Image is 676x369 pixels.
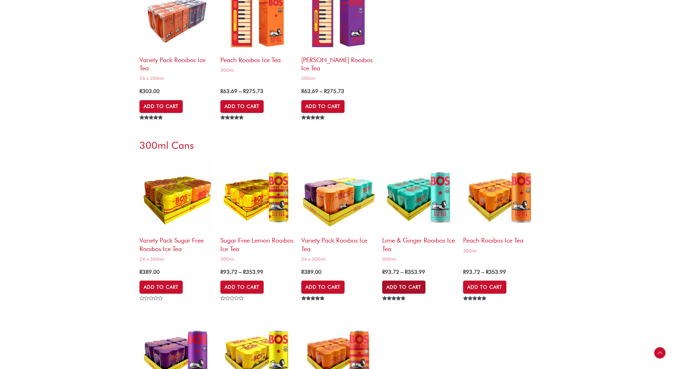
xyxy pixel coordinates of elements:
[301,75,375,81] span: 200ml
[405,269,425,275] bdi: 353.99
[139,88,160,94] bdi: 303.00
[301,256,375,262] span: 24 x 300ml
[220,256,294,262] span: 300ml
[139,52,213,72] h2: Variety Pack Rooibos Ice Tea
[220,269,223,275] span: R
[324,88,344,94] bdi: 275.73
[243,88,246,94] span: R
[463,233,537,244] h2: Peach Rooibos Ice Tea
[220,281,264,293] a: Select options for “Sugar Free Lemon Rooibos Ice Tea”
[220,159,294,233] img: sugar free lemon rooibos ice tea
[139,88,142,94] span: R
[463,159,537,233] img: Peach Rooibos Ice Tea
[463,269,466,275] span: R
[139,256,213,262] span: 24 x 300ml
[220,100,264,113] a: Select options for “Peach Rooibos Ice Tea”
[401,269,403,275] span: –
[463,248,537,254] span: 300ml
[301,269,304,275] span: R
[301,159,375,264] a: Variety Pack Rooibos Ice Tea24 x 300ml
[301,233,375,253] h2: Variety Pack Rooibos Ice Tea
[486,269,489,275] span: R
[320,88,323,94] span: –
[139,233,213,253] h2: Variety Pack Sugar Free Rooibos Ice Tea
[463,296,488,317] span: Rated out of 5
[463,159,537,256] a: Peach Rooibos Ice Tea300ml
[324,88,327,94] span: R
[139,281,183,293] a: Add to cart: “Variety Pack Sugar Free Rooibos Ice Tea”
[382,269,385,275] span: R
[220,159,294,264] a: Sugar Free Lemon Rooibos Ice Tea300ml
[482,269,484,275] span: –
[301,296,326,317] span: Rated out of 5
[239,88,242,94] span: –
[405,269,408,275] span: R
[139,100,183,113] a: Add to cart: “Variety Pack Rooibos Ice Tea”
[243,269,246,275] span: R
[382,256,456,262] span: 300ml
[463,269,480,275] bdi: 93.72
[382,233,456,253] h2: Lime & Ginger Rooibos Ice Tea
[382,269,399,275] bdi: 93.72
[382,159,456,264] a: Lime & Ginger Rooibos Ice Tea300ml
[220,115,245,136] span: Rated out of 5
[382,281,425,293] a: Select options for “Lime & Ginger Rooibos Ice Tea”
[301,88,318,94] bdi: 63.69
[243,88,263,94] bdi: 275.73
[139,159,213,233] img: variety pack sugar free rooibos ice tea
[486,269,506,275] bdi: 353.99
[220,88,237,94] bdi: 63.69
[139,269,142,275] span: R
[139,75,213,81] span: 24 x 200ml
[301,100,345,113] a: Select options for “Berry Rooibos Ice Tea”
[463,281,506,293] a: Select options for “Peach Rooibos Ice Tea”
[220,52,294,64] h2: Peach Rooibos Ice Tea
[220,233,294,253] h2: Sugar Free Lemon Rooibos Ice Tea
[301,281,345,293] a: Add to cart: “Variety Pack Rooibos Ice Tea”
[220,88,223,94] span: R
[382,296,407,317] span: Rated out of 5
[139,115,164,136] span: Rated out of 5
[301,159,375,233] img: Variety Pack Rooibos Ice Tea
[301,269,321,275] bdi: 389.00
[301,88,304,94] span: R
[220,269,237,275] bdi: 93.72
[139,269,160,275] bdi: 389.00
[139,159,213,264] a: Variety Pack Sugar Free Rooibos Ice Tea24 x 300ml
[239,269,242,275] span: –
[301,115,326,136] span: Rated out of 5
[301,52,375,72] h2: [PERSON_NAME] Rooibos Ice Tea
[139,139,537,152] h3: 300ml Cans
[243,269,263,275] bdi: 353.99
[220,67,294,73] span: 200ml
[382,159,456,233] img: Lime & Ginger Rooibos Ice Tea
